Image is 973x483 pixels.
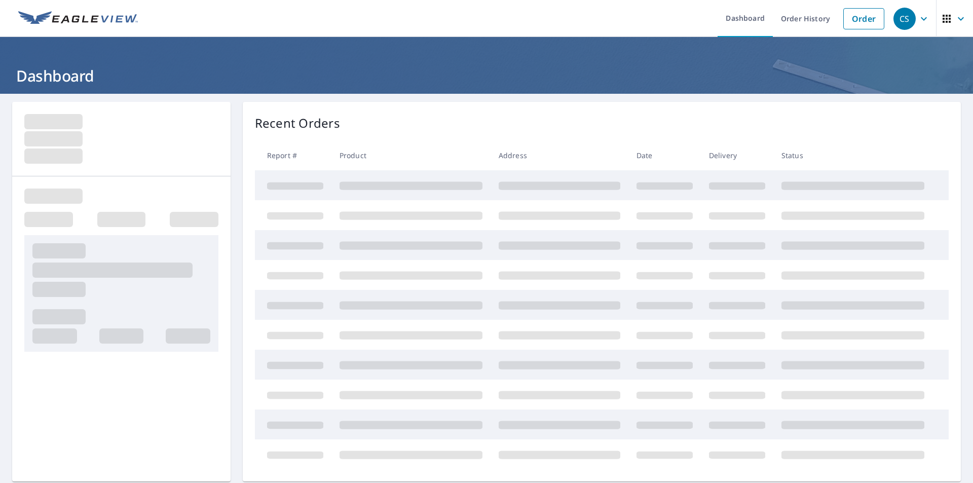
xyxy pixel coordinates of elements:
div: CS [893,8,916,30]
th: Product [331,140,491,170]
img: EV Logo [18,11,138,26]
th: Report # [255,140,331,170]
th: Address [491,140,628,170]
p: Recent Orders [255,114,340,132]
th: Date [628,140,701,170]
h1: Dashboard [12,65,961,86]
th: Status [773,140,932,170]
a: Order [843,8,884,29]
th: Delivery [701,140,773,170]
